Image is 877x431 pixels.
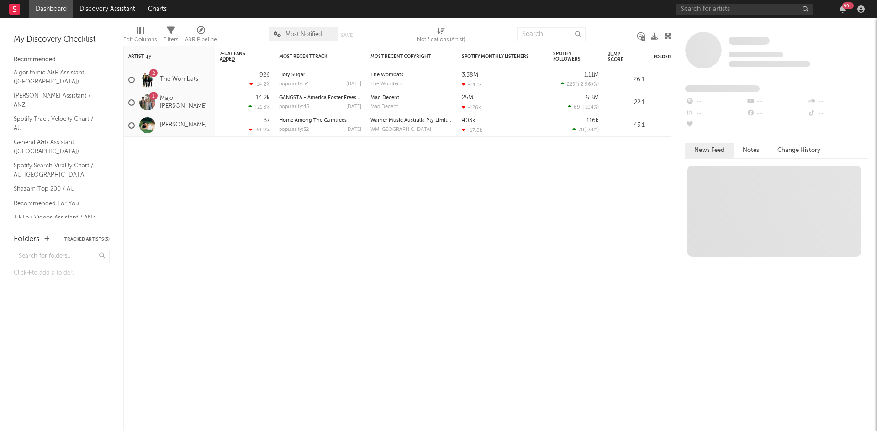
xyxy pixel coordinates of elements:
[264,118,270,124] div: 37
[608,74,645,85] div: 26.1
[14,250,110,263] input: Search for folders...
[14,91,100,109] a: [PERSON_NAME] Assistant / ANZ
[608,120,645,131] div: 43.1
[586,118,599,124] div: 116k
[807,108,868,119] div: --
[462,127,482,133] div: -17.8k
[517,27,586,41] input: Search...
[160,76,198,83] a: The Wombats
[14,34,110,45] div: My Discovery Checklist
[729,36,770,46] a: Some Artist
[608,52,631,62] div: Jump Score
[14,268,110,279] div: Click to add a folder.
[14,137,100,156] a: General A&R Assistant ([GEOGRAPHIC_DATA])
[729,37,770,45] span: Some Artist
[14,114,100,133] a: Spotify Track Velocity Chart / AU
[14,54,110,65] div: Recommended
[370,118,453,123] div: Warner Music Australia Pty Limited
[734,143,768,158] button: Notes
[279,54,348,59] div: Most Recent Track
[279,73,305,78] a: Holy Sugar
[14,234,40,245] div: Folders
[462,54,530,59] div: Spotify Monthly Listeners
[685,119,746,131] div: --
[685,143,734,158] button: News Feed
[553,51,585,62] div: Spotify Followers
[220,51,256,62] span: 7-Day Fans Added
[279,95,365,100] a: GANGSTA - America Foster Freestyle
[64,237,110,242] button: Tracked Artists(3)
[256,95,270,101] div: 14.2k
[572,127,599,133] div: ( )
[417,23,465,49] div: Notifications (Artist)
[746,108,807,119] div: --
[279,127,309,132] div: popularity: 32
[279,104,310,109] div: popularity: 48
[586,95,599,101] div: 6.3M
[561,81,599,87] div: ( )
[185,23,217,49] div: A&R Pipeline
[370,73,453,78] div: copyright: The Wombats
[346,104,361,109] div: [DATE]
[370,118,453,123] div: copyright: Warner Music Australia Pty Limited
[685,85,760,92] span: Fans Added by Platform
[160,121,207,129] a: [PERSON_NAME]
[370,73,453,78] div: The Wombats
[123,23,157,49] div: Edit Columns
[842,2,854,9] div: 99 +
[14,184,100,194] a: Shazam Top 200 / AU
[279,82,309,87] div: popularity: 54
[574,105,580,110] span: 69
[370,95,453,100] div: Mad Decent
[370,127,453,132] div: label: WM Australia
[746,96,807,108] div: --
[185,34,217,45] div: A&R Pipeline
[462,104,481,110] div: -126k
[249,81,270,87] div: -14.2 %
[581,105,597,110] span: +104 %
[568,104,599,110] div: ( )
[14,213,100,223] a: TikTok Videos Assistant / ANZ
[285,31,322,37] span: Most Notified
[768,143,829,158] button: Change History
[346,82,361,87] div: [DATE]
[248,104,270,110] div: +21.3 %
[259,72,270,78] div: 926
[654,54,722,60] div: Folders
[249,127,270,133] div: -61.9 %
[123,34,157,45] div: Edit Columns
[128,54,197,59] div: Artist
[729,52,783,57] span: Tracking Since: [DATE]
[164,34,178,45] div: Filters
[279,73,361,78] div: Holy Sugar
[370,127,453,132] div: WM [GEOGRAPHIC_DATA]
[577,82,597,87] span: +2.96k %
[370,82,453,87] div: label: The Wombats
[279,118,361,123] div: Home Among The Gumtrees
[14,198,100,208] a: Recommended For You
[578,128,584,133] span: 70
[279,95,361,100] div: GANGSTA - America Foster Freestyle
[567,82,576,87] span: 229
[608,97,645,108] div: 22.1
[370,95,453,100] div: copyright: Mad Decent
[462,95,473,101] div: 25M
[729,61,810,67] span: 0 fans last week
[807,96,868,108] div: --
[840,5,846,13] button: 99+
[160,95,211,110] a: Major [PERSON_NAME]
[685,108,746,119] div: --
[685,96,746,108] div: --
[164,23,178,49] div: Filters
[462,82,482,88] div: -14.1k
[676,4,813,15] input: Search for artists
[14,68,100,86] a: Algorithmic A&R Assistant ([GEOGRAPHIC_DATA])
[370,104,453,109] div: label: Mad Decent
[370,82,453,87] div: The Wombats
[14,161,100,179] a: Spotify Search Virality Chart / AU-[GEOGRAPHIC_DATA]
[584,72,599,78] div: 1.11M
[370,54,439,59] div: Most Recent Copyright
[417,34,465,45] div: Notifications (Artist)
[586,128,597,133] span: -34 %
[279,118,347,123] a: Home Among The Gumtrees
